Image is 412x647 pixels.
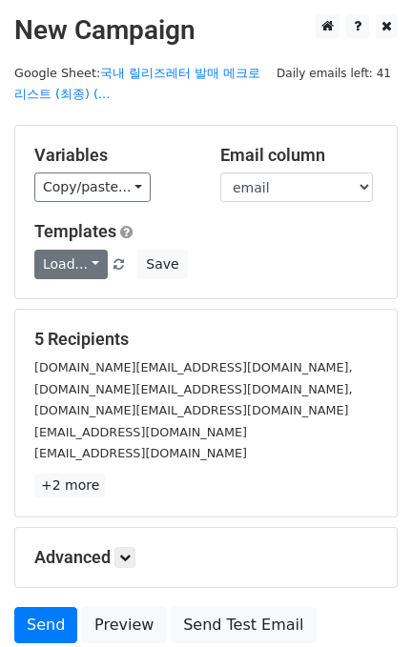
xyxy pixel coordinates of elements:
h5: Variables [34,145,192,166]
h5: Email column [220,145,378,166]
span: Daily emails left: 41 [270,63,398,84]
small: [DOMAIN_NAME][EMAIL_ADDRESS][DOMAIN_NAME], [DOMAIN_NAME][EMAIL_ADDRESS][DOMAIN_NAME], [DOMAIN_NAM... [34,360,353,417]
a: Send Test Email [171,607,316,643]
small: Google Sheet: [14,66,260,102]
small: [EMAIL_ADDRESS][DOMAIN_NAME] [34,425,247,439]
iframe: Chat Widget [317,556,412,647]
a: +2 more [34,474,106,497]
a: Send [14,607,77,643]
a: Preview [82,607,166,643]
button: Save [137,250,187,279]
small: [EMAIL_ADDRESS][DOMAIN_NAME] [34,446,247,460]
h2: New Campaign [14,14,398,47]
h5: 5 Recipients [34,329,378,350]
a: Templates [34,221,116,241]
a: 국내 릴리즈레터 발매 메크로 리스트 (최종) (... [14,66,260,102]
h5: Advanced [34,547,378,568]
a: Copy/paste... [34,172,151,202]
a: Load... [34,250,108,279]
a: Daily emails left: 41 [270,66,398,80]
